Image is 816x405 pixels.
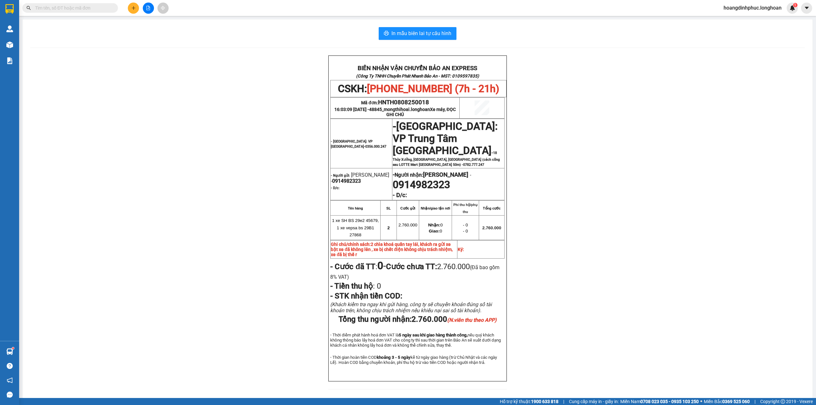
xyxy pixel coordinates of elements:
span: file-add [146,6,150,10]
span: - 0 [463,229,468,233]
button: printerIn mẫu biên lai tự cấu hình [379,27,456,40]
img: logo-vxr [5,4,14,14]
strong: - Tiền thu hộ [330,282,373,291]
strong: - Người gửi: [331,173,350,178]
strong: 0 [377,260,383,272]
span: 0782.777.247 [463,163,484,167]
span: - [468,172,471,178]
span: - STK nhận tiền COD: [330,291,402,300]
span: 48845_mongthihoai.longhoan [369,107,456,117]
button: caret-down [801,3,812,14]
span: printer [384,31,389,37]
span: aim [161,6,165,10]
span: ⚪️ [700,400,702,403]
span: [PERSON_NAME] [423,171,468,178]
span: In mẫu biên lai tự cấu hình [391,29,451,37]
span: Tổng thu người nhận: [339,315,497,324]
span: - [393,120,396,132]
strong: (Công Ty TNHH Chuyển Phát Nhanh Bảo An - MST: 0109597835) [356,74,479,78]
span: | [754,398,755,405]
span: 16:03:09 [DATE] - [334,107,456,117]
span: question-circle [7,363,13,369]
span: Xe máy, ĐỌC GHI CHÚ [386,107,456,117]
strong: Cước chưa TT: [386,262,437,271]
strong: Phí thu hộ/phụ thu [453,203,477,214]
span: 1 [794,3,796,7]
strong: - Cước đã TT [330,262,375,271]
span: Mã đơn: [361,100,429,105]
span: 2 [387,225,390,230]
span: copyright [781,399,785,404]
span: Hỗ trợ kỹ thuật: [500,398,558,405]
strong: Tổng cước [483,206,500,210]
span: - Thời gian hoàn tiền COD kể từ ngày giao hàng (trừ Chủ Nhật và các ngày Lễ). Hoàn COD bằng chuyể... [330,355,497,365]
span: 0 [375,282,381,291]
span: Cung cấp máy in - giấy in: [569,398,619,405]
img: icon-new-feature [790,5,795,11]
strong: BIÊN NHẬN VẬN CHUYỂN BẢO AN EXPRESS [358,65,477,72]
strong: 1900 633 818 [531,399,558,404]
span: [PERSON_NAME] - [331,172,389,184]
strong: 0708 023 035 - 0935 103 250 [640,399,699,404]
span: Miền Nam [620,398,699,405]
strong: Nhận: [428,223,440,227]
img: warehouse-icon [6,41,13,48]
input: Tìm tên, số ĐT hoặc mã đơn [35,4,110,11]
span: 18 Thủy Xưởng, [GEOGRAPHIC_DATA], [GEOGRAPHIC_DATA] (cách cổng sau LOTTE Mart [GEOGRAPHIC_DATA] 5... [393,151,500,167]
span: Người nhận: [395,172,468,178]
span: 0 [429,229,442,233]
strong: Cước gửi [400,206,415,210]
strong: 5 ngày sau khi giao hàng thành công, [399,333,468,337]
span: hoangdinhphuc.longhoan [718,4,787,12]
span: - 0 [463,223,468,227]
strong: Ghi chú/chính sách: [331,242,453,257]
span: 1 xe SH BS 29e2 45679, 1 xe vepsa bs 29B1 27868 [332,218,379,238]
span: 0356.000.247 [365,144,386,149]
span: : [330,262,386,271]
span: 0 [428,223,443,227]
span: CSKH: [338,83,499,95]
span: caret-down [804,5,810,11]
span: [GEOGRAPHIC_DATA]: VP Trung Tâm [GEOGRAPHIC_DATA] [393,120,498,157]
button: plus [128,3,139,14]
span: - [393,126,500,167]
span: 2 chìa khoá quấn tay lái, khách ra gửi xe bật xe đã không lên , xe bị chết điện không chịu trách ... [331,242,453,257]
strong: 0369 525 060 [722,399,750,404]
img: solution-icon [6,57,13,64]
span: Miền Bắc [704,398,750,405]
span: plus [131,6,136,10]
strong: Giao: [429,229,440,233]
strong: khoảng 3 - 5 ngày [377,355,411,360]
span: 0914982323 [393,179,450,191]
span: : [330,282,381,291]
sup: 1 [793,3,798,7]
button: aim [157,3,169,14]
strong: - D/c: [393,192,407,199]
span: 2.760.000 [412,315,497,324]
span: | [563,398,564,405]
em: (N.viên thu theo APP) [447,317,497,323]
strong: - D/c: [331,186,339,190]
span: - [377,260,386,272]
strong: Nhận/giao tận nơi [421,206,450,210]
span: (Khách kiểm tra ngay khi gửi hàng, công ty sẽ chuyển khoản đúng số tài khoản trên, không chịu trá... [330,301,492,313]
strong: Ký: [458,247,464,252]
span: 0914982323 [332,178,361,184]
span: message [7,392,13,398]
span: HNTH0808250018 [378,99,429,106]
button: file-add [143,3,154,14]
span: - Thời điểm phát hành hoá đơn VAT là nếu quý khách không thông báo lấy hoá đơn VAT cho công ty th... [330,333,500,348]
span: [PHONE_NUMBER] (7h - 21h) [367,83,499,95]
strong: Tên hàng [348,206,363,210]
img: warehouse-icon [6,348,13,355]
span: 2.760.000 [482,225,501,230]
img: warehouse-icon [6,26,13,32]
span: 2.760.000 [398,223,417,227]
sup: 1 [12,347,14,349]
span: search [26,6,31,10]
span: notification [7,377,13,383]
strong: - [393,171,468,178]
span: - [GEOGRAPHIC_DATA]: VP [GEOGRAPHIC_DATA]- [331,139,386,149]
strong: SL [386,206,391,210]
